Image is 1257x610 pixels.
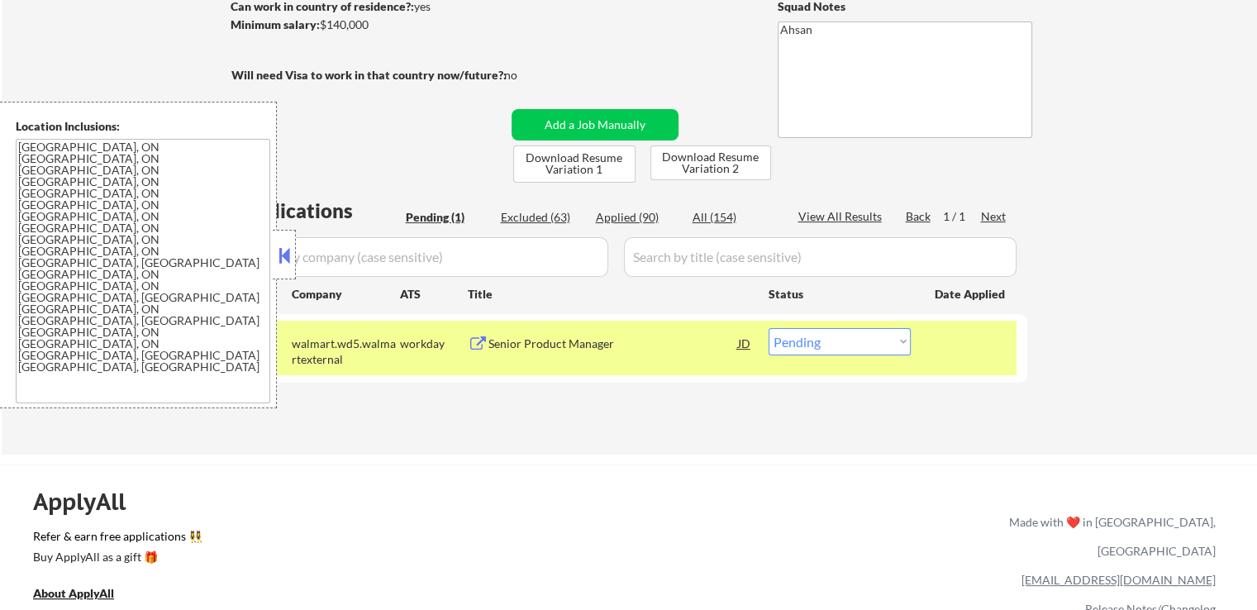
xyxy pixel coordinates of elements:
[1021,573,1216,587] a: [EMAIL_ADDRESS][DOMAIN_NAME]
[236,237,608,277] input: Search by company (case sensitive)
[400,336,468,352] div: workday
[935,286,1007,303] div: Date Applied
[33,551,198,563] div: Buy ApplyAll as a gift 🎁
[798,208,887,225] div: View All Results
[33,531,664,548] a: Refer & earn free applications 👯‍♀️
[736,328,753,358] div: JD
[33,488,145,516] div: ApplyAll
[33,584,137,605] a: About ApplyAll
[624,237,1017,277] input: Search by title (case sensitive)
[231,17,506,33] div: $140,000
[513,145,636,183] button: Download Resume Variation 1
[231,68,507,82] strong: Will need Visa to work in that country now/future?:
[16,118,270,135] div: Location Inclusions:
[33,586,114,600] u: About ApplyAll
[943,208,981,225] div: 1 / 1
[1002,508,1216,565] div: Made with ❤️ in [GEOGRAPHIC_DATA], [GEOGRAPHIC_DATA]
[292,336,400,368] div: walmart.wd5.walmartexternal
[906,208,932,225] div: Back
[292,286,400,303] div: Company
[693,209,775,226] div: All (154)
[406,209,488,226] div: Pending (1)
[488,336,738,352] div: Senior Product Manager
[596,209,678,226] div: Applied (90)
[769,279,911,308] div: Status
[236,201,400,221] div: Applications
[468,286,753,303] div: Title
[400,286,468,303] div: ATS
[512,109,678,141] button: Add a Job Manually
[981,208,1007,225] div: Next
[650,145,771,180] button: Download Resume Variation 2
[501,209,583,226] div: Excluded (63)
[33,548,198,569] a: Buy ApplyAll as a gift 🎁
[231,17,320,31] strong: Minimum salary:
[504,67,551,83] div: no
